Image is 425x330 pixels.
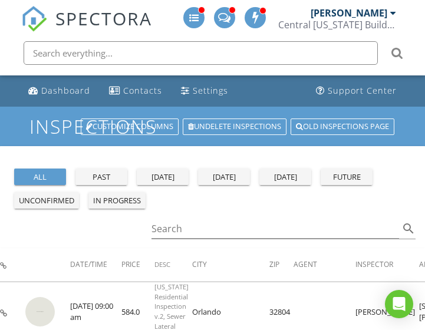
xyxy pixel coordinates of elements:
[264,171,307,183] div: [DATE]
[192,259,207,269] span: City
[278,19,396,31] div: Central Florida Building Inspectors
[19,195,74,207] div: unconfirmed
[80,171,123,183] div: past
[81,118,179,135] a: Customize Columns
[176,80,233,102] a: Settings
[401,222,416,236] i: search
[21,16,152,41] a: SPECTORA
[193,85,228,96] div: Settings
[55,6,152,31] span: SPECTORA
[19,171,61,183] div: all
[311,7,387,19] div: [PERSON_NAME]
[141,171,184,183] div: [DATE]
[123,85,162,96] div: Contacts
[321,169,373,185] button: future
[21,248,70,281] th: : Not sorted.
[93,195,141,207] div: in progress
[385,290,413,318] div: Open Intercom Messenger
[14,169,66,185] button: all
[21,6,47,32] img: The Best Home Inspection Software - Spectora
[121,259,140,269] span: Price
[137,169,189,185] button: [DATE]
[269,259,279,269] span: Zip
[121,248,154,281] th: Price: Not sorted.
[154,260,170,269] span: Desc
[183,118,286,135] a: Undelete inspections
[328,85,397,96] div: Support Center
[192,248,269,281] th: City: Not sorted.
[294,248,355,281] th: Agent: Not sorted.
[41,85,90,96] div: Dashboard
[325,171,368,183] div: future
[88,192,146,209] button: in progress
[29,116,395,137] h1: Inspections
[198,169,250,185] button: [DATE]
[203,171,245,183] div: [DATE]
[24,41,378,65] input: Search everything...
[311,80,401,102] a: Support Center
[269,248,294,281] th: Zip: Not sorted.
[259,169,311,185] button: [DATE]
[25,297,55,326] img: streetview
[355,259,393,269] span: Inspector
[24,80,95,102] a: Dashboard
[151,219,399,239] input: Search
[291,118,394,135] a: Old inspections page
[294,259,317,269] span: Agent
[355,248,419,281] th: Inspector: Not sorted.
[70,259,107,269] span: Date/Time
[14,192,79,209] button: unconfirmed
[75,169,127,185] button: past
[104,80,167,102] a: Contacts
[154,248,192,281] th: Desc: Not sorted.
[70,248,121,281] th: Date/Time: Not sorted.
